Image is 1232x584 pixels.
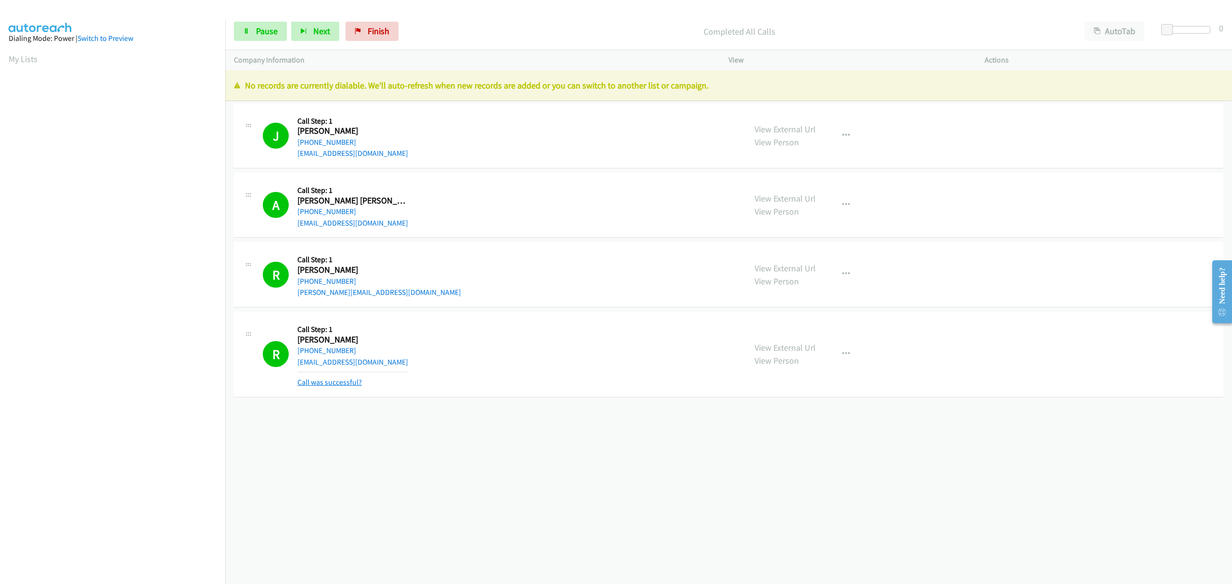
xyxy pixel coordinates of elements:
a: View Person [755,206,799,217]
p: View [729,54,967,66]
a: View External Url [755,342,816,353]
h5: Call Step: 1 [297,255,461,265]
a: View External Url [755,193,816,204]
div: Dialing Mode: Power | [9,33,217,44]
span: Next [313,25,330,37]
h2: [PERSON_NAME] [297,334,406,345]
a: View External Url [755,263,816,274]
iframe: Dialpad [9,74,225,531]
p: No records are currently dialable. We'll auto-refresh when new records are added or you can switc... [234,79,1223,92]
a: [EMAIL_ADDRESS][DOMAIN_NAME] [297,149,408,158]
h5: Call Step: 1 [297,116,408,126]
h2: [PERSON_NAME] [PERSON_NAME] [297,195,406,206]
button: Next [291,22,339,41]
a: [PHONE_NUMBER] [297,346,356,355]
a: [PHONE_NUMBER] [297,138,356,147]
h1: R [263,341,289,367]
h2: [PERSON_NAME] [297,265,406,276]
a: Pause [234,22,287,41]
p: Actions [985,54,1223,66]
a: Finish [346,22,398,41]
h1: A [263,192,289,218]
a: View Person [755,137,799,148]
a: View Person [755,355,799,366]
a: [PERSON_NAME][EMAIL_ADDRESS][DOMAIN_NAME] [297,288,461,297]
div: Delay between calls (in seconds) [1166,26,1210,34]
iframe: Resource Center [1205,254,1232,330]
a: Call was successful? [297,378,362,387]
span: Finish [368,25,389,37]
p: Completed All Calls [411,25,1067,38]
a: View Person [755,276,799,287]
h2: [PERSON_NAME] [297,126,406,137]
a: Switch to Preview [77,34,133,43]
span: Pause [256,25,278,37]
h1: R [263,262,289,288]
a: My Lists [9,53,38,64]
div: 0 [1219,22,1223,35]
a: [PHONE_NUMBER] [297,277,356,286]
a: View External Url [755,124,816,135]
h1: J [263,123,289,149]
h5: Call Step: 1 [297,186,408,195]
a: [PHONE_NUMBER] [297,207,356,216]
a: [EMAIL_ADDRESS][DOMAIN_NAME] [297,218,408,228]
button: AutoTab [1085,22,1144,41]
h5: Call Step: 1 [297,325,408,334]
p: Company Information [234,54,711,66]
a: [EMAIL_ADDRESS][DOMAIN_NAME] [297,357,408,367]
